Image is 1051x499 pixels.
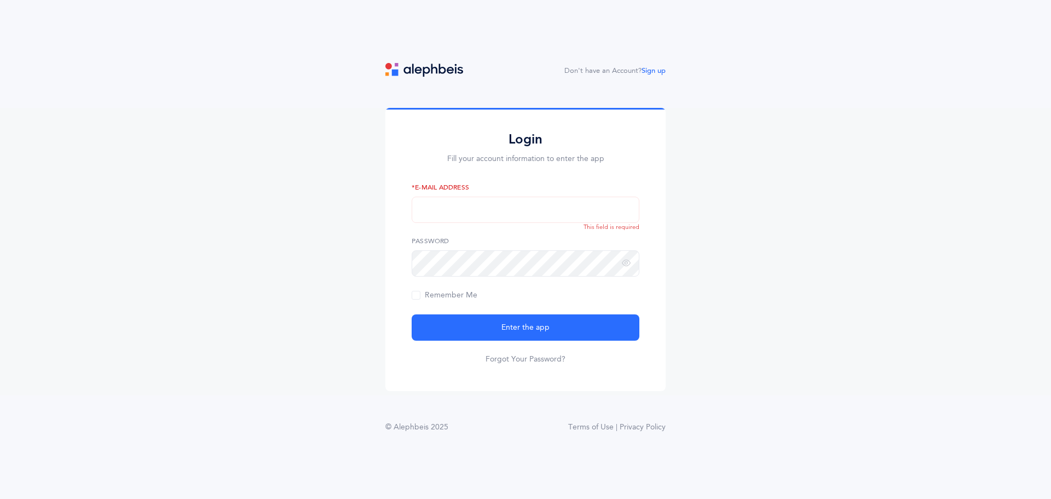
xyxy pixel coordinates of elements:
a: Sign up [642,67,666,74]
span: This field is required [584,223,639,231]
span: Remember Me [412,291,477,300]
a: Forgot Your Password? [486,354,565,365]
div: © Alephbeis 2025 [385,422,448,433]
h2: Login [412,131,639,148]
img: logo.svg [385,63,463,77]
label: Password [412,236,639,246]
p: Fill your account information to enter the app [412,153,639,165]
label: *E-Mail Address [412,182,639,192]
span: Enter the app [501,322,550,334]
button: Enter the app [412,314,639,341]
div: Don't have an Account? [564,66,666,77]
a: Terms of Use | Privacy Policy [568,422,666,433]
